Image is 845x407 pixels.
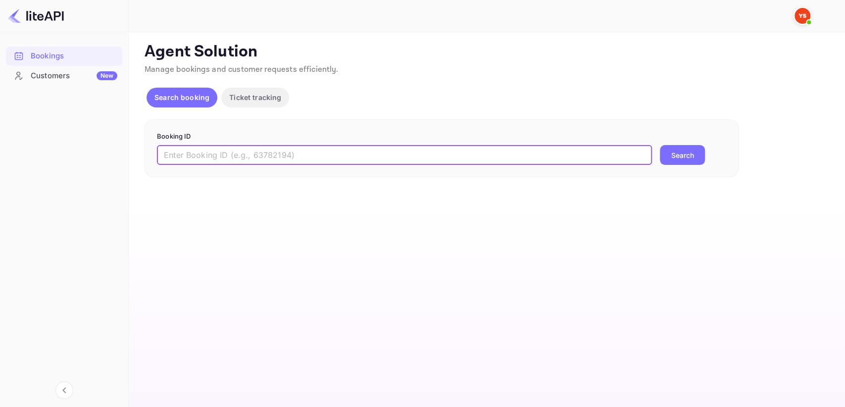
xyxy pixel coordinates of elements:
div: Bookings [31,51,117,62]
a: CustomersNew [6,66,122,85]
img: Yandex Support [795,8,810,24]
button: Collapse navigation [55,381,73,399]
div: Bookings [6,47,122,66]
p: Ticket tracking [229,92,281,102]
button: Search [660,145,705,165]
div: CustomersNew [6,66,122,86]
p: Search booking [154,92,209,102]
div: New [97,71,117,80]
input: Enter Booking ID (e.g., 63782194) [157,145,652,165]
p: Booking ID [157,132,726,142]
a: Bookings [6,47,122,65]
p: Agent Solution [145,42,827,62]
img: LiteAPI logo [8,8,64,24]
span: Manage bookings and customer requests efficiently. [145,64,339,75]
div: Customers [31,70,117,82]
